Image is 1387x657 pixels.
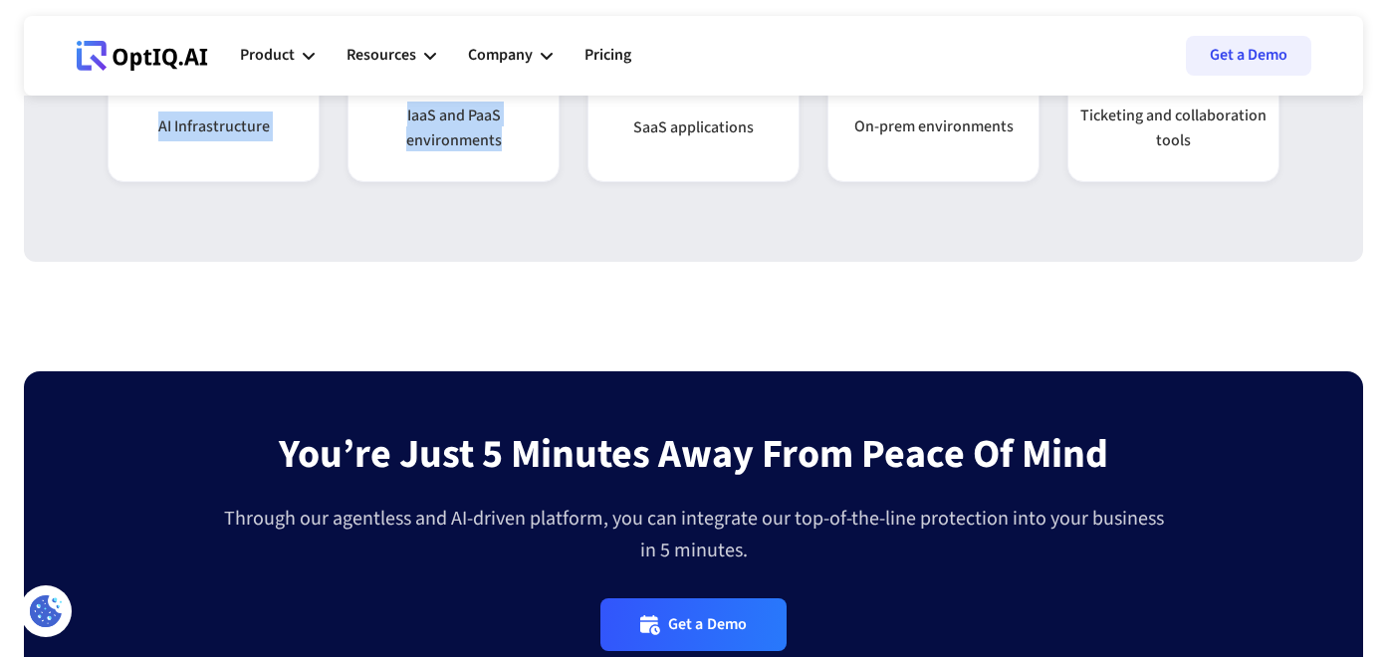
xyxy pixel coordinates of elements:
strong: Ticketing and collaboration tools [1080,105,1267,151]
h3: AI Infrastructure [158,111,270,141]
div: You’re just 5 minutes away from peace of mind [279,431,1108,503]
div: Product [240,26,315,86]
a: Webflow Homepage [77,26,208,86]
div: Get a Demo [668,614,747,635]
strong: IaaS and PaaS environments [406,105,502,151]
div: Through our agentless and AI-driven platform, you can integrate our top-of-the-line protection in... [24,503,1363,578]
strong: SaaS applications [633,116,754,138]
div: Company [468,42,533,69]
div: Resources [347,42,416,69]
div: Company [468,26,553,86]
strong: On-prem environments [854,115,1014,137]
div: Resources [347,26,436,86]
a: Pricing [584,26,631,86]
a: Get a Demo [600,598,787,651]
a: Get a Demo [1186,36,1311,76]
div: Product [240,42,295,69]
div: Webflow Homepage [77,70,78,71]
